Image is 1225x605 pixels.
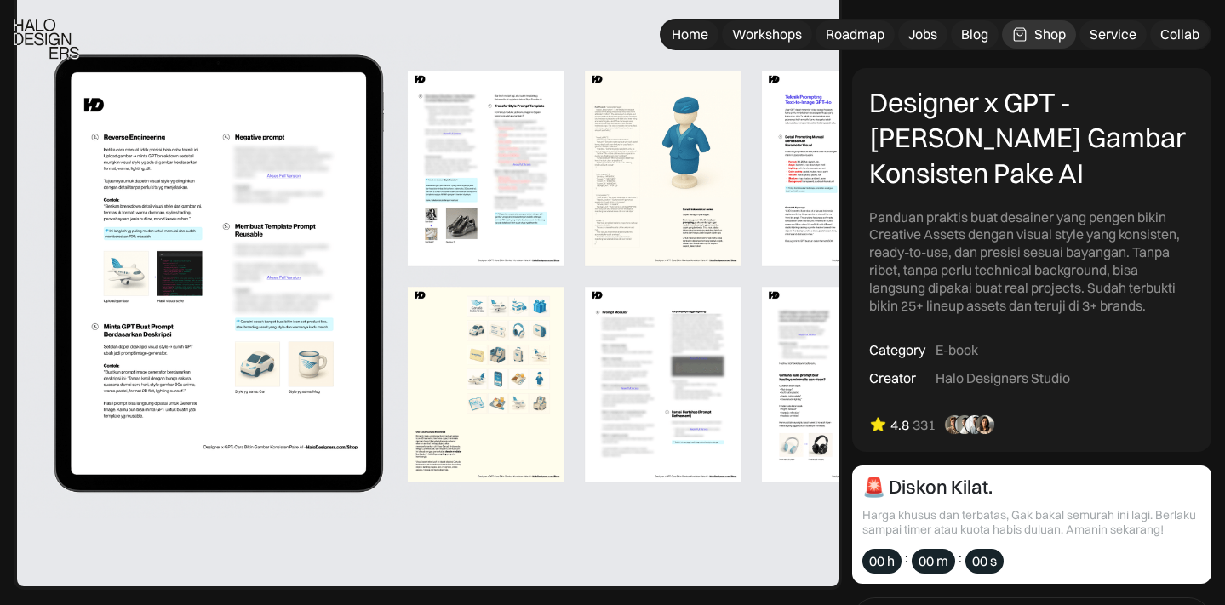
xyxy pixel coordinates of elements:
[959,549,962,567] div: :
[661,20,718,49] a: Home
[869,208,1194,315] div: Panduan praktis buat desainer yang pengen bikin Creative Assets dengan visual style yang konsiste...
[869,369,916,387] div: Creator
[972,552,997,570] div: 00 s
[869,552,895,570] div: 00 h
[732,26,802,43] div: Workshops
[862,476,993,498] div: 🚨 Diskon Kilat.
[826,26,884,43] div: Roadmap
[898,20,947,49] a: Jobs
[919,552,948,570] div: 00 m
[672,26,708,43] div: Home
[905,549,908,567] div: :
[862,509,1201,538] div: Harga khusus dan terbatas, Gak bakal semurah ini lagi. Berlaku sampai timer atau kuota habis dulu...
[869,342,925,360] div: Category
[951,20,999,49] a: Blog
[869,85,1194,191] div: Designer x GPT - [PERSON_NAME] Gambar Konsisten Pake AI
[816,20,895,49] a: Roadmap
[936,342,978,360] div: E-book
[1160,26,1199,43] div: Collab
[1150,20,1210,49] a: Collab
[1034,26,1066,43] div: Shop
[936,369,1070,387] div: Halo Designers Studio
[1079,20,1147,49] a: Service
[1090,26,1136,43] div: Service
[908,26,937,43] div: Jobs
[913,416,936,434] div: 331
[961,26,988,43] div: Blog
[890,416,909,434] div: 4.8
[722,20,812,49] a: Workshops
[1002,20,1076,49] a: Shop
